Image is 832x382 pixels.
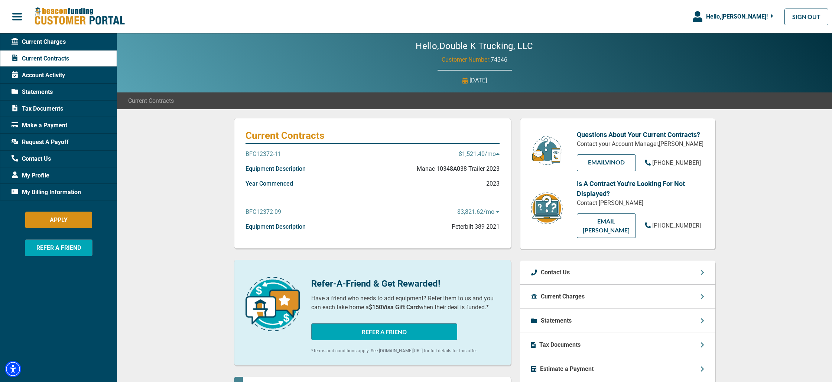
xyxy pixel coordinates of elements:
[577,154,636,171] a: EMAILVinod
[541,268,570,277] p: Contact Us
[12,138,69,147] span: Request A Payoff
[128,97,174,105] span: Current Contracts
[311,277,500,290] p: Refer-A-Friend & Get Rewarded!
[469,76,487,85] p: [DATE]
[25,239,92,256] button: REFER A FRIEND
[311,294,500,312] p: Have a friend who needs to add equipment? Refer them to us and you can each take home a when thei...
[246,208,281,216] p: BFC12372-09
[12,88,53,97] span: Statements
[645,221,701,230] a: [PHONE_NUMBER]
[540,365,594,373] p: Estimate a Payment
[12,71,65,80] span: Account Activity
[34,7,125,26] img: Beacon Funding Customer Portal Logo
[393,41,555,52] h2: Hello, Double K Trucking, LLC
[652,159,701,166] span: [PHONE_NUMBER]
[452,222,500,231] p: Peterbilt 389 2021
[541,292,585,301] p: Current Charges
[541,316,572,325] p: Statements
[486,179,500,188] p: 2023
[491,56,507,63] span: 74346
[246,150,281,159] p: BFC12372-11
[652,222,701,229] span: [PHONE_NUMBER]
[246,277,300,331] img: refer-a-friend-icon.png
[12,154,51,163] span: Contact Us
[311,323,457,340] button: REFER A FRIEND
[784,9,828,25] a: SIGN OUT
[246,222,306,231] p: Equipment Description
[12,54,69,63] span: Current Contracts
[311,347,500,354] p: *Terms and conditions apply. See [DOMAIN_NAME][URL] for full details for this offer.
[12,37,66,46] span: Current Charges
[459,150,500,159] p: $1,521.40 /mo
[12,121,67,130] span: Make a Payment
[12,104,63,113] span: Tax Documents
[12,188,81,197] span: My Billing Information
[577,140,704,148] p: Contact your Account Manager, [PERSON_NAME]
[457,208,500,216] p: $3,821.62 /mo
[246,130,500,141] p: Current Contracts
[369,304,419,311] b: $150 Visa Gift Card
[25,212,92,228] button: APPLY
[530,135,563,166] img: customer-service.png
[577,213,636,238] a: EMAIL [PERSON_NAME]
[530,192,563,225] img: contract-icon.png
[12,171,49,180] span: My Profile
[645,159,701,167] a: [PHONE_NUMBER]
[577,130,704,140] p: Questions About Your Current Contracts?
[417,164,500,173] p: Manac 10348A038 Trailer 2023
[442,56,491,63] span: Customer Number:
[246,164,306,173] p: Equipment Description
[577,179,704,199] p: Is A Contract You're Looking For Not Displayed?
[5,361,21,377] div: Accessibility Menu
[577,199,704,208] p: Contact [PERSON_NAME]
[539,340,581,349] p: Tax Documents
[706,13,768,20] span: Hello, [PERSON_NAME] !
[246,179,293,188] p: Year Commenced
